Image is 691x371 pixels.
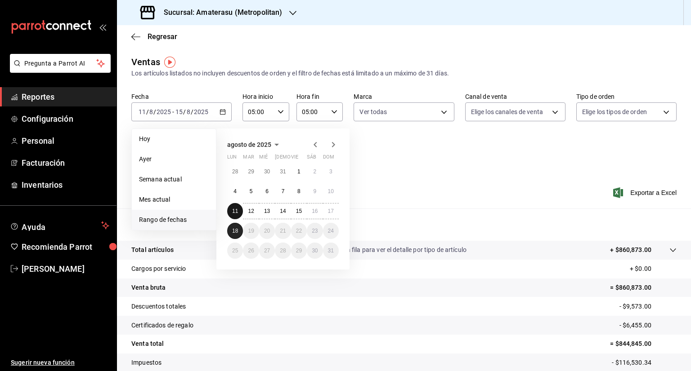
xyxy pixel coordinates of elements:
input: -- [175,108,183,115]
abbr: 8 de agosto de 2025 [297,188,301,194]
abbr: 5 de agosto de 2025 [250,188,253,194]
p: Da clic en la fila para ver el detalle por tipo de artículo [317,245,467,255]
span: / [146,108,149,115]
span: Ayuda [22,220,98,231]
button: 2 de agosto de 2025 [307,163,323,180]
label: Hora inicio [242,93,289,100]
p: Venta bruta [131,283,166,292]
button: 20 de agosto de 2025 [259,223,275,239]
button: Tooltip marker [164,57,175,68]
abbr: 4 de agosto de 2025 [233,188,237,194]
button: 17 de agosto de 2025 [323,203,339,219]
abbr: 9 de agosto de 2025 [313,188,316,194]
div: Los artículos listados no incluyen descuentos de orden y el filtro de fechas está limitado a un m... [131,69,677,78]
abbr: lunes [227,154,237,163]
span: Rango de fechas [139,215,209,225]
p: + $0.00 [630,264,677,274]
abbr: 31 de julio de 2025 [280,168,286,175]
span: Facturación [22,157,109,169]
p: Cargos por servicio [131,264,186,274]
button: open_drawer_menu [99,23,106,31]
button: 28 de agosto de 2025 [275,243,291,259]
button: 12 de agosto de 2025 [243,203,259,219]
button: 30 de agosto de 2025 [307,243,323,259]
abbr: 30 de julio de 2025 [264,168,270,175]
button: 11 de agosto de 2025 [227,203,243,219]
abbr: 11 de agosto de 2025 [232,208,238,214]
abbr: 17 de agosto de 2025 [328,208,334,214]
abbr: 27 de agosto de 2025 [264,247,270,254]
abbr: 26 de agosto de 2025 [248,247,254,254]
span: Regresar [148,32,177,41]
p: Resumen [131,219,677,230]
abbr: 7 de agosto de 2025 [282,188,285,194]
p: = $860,873.00 [610,283,677,292]
p: Impuestos [131,358,162,367]
abbr: 29 de julio de 2025 [248,168,254,175]
button: 18 de agosto de 2025 [227,223,243,239]
span: Sugerir nueva función [11,358,109,367]
abbr: 31 de agosto de 2025 [328,247,334,254]
input: -- [149,108,153,115]
p: - $6,455.00 [619,321,677,330]
p: Certificados de regalo [131,321,193,330]
button: agosto de 2025 [227,139,282,150]
span: [PERSON_NAME] [22,263,109,275]
abbr: 20 de agosto de 2025 [264,228,270,234]
abbr: 6 de agosto de 2025 [265,188,269,194]
button: Regresar [131,32,177,41]
span: Hoy [139,134,209,144]
a: Pregunta a Parrot AI [6,65,111,75]
abbr: domingo [323,154,334,163]
abbr: 28 de agosto de 2025 [280,247,286,254]
span: Semana actual [139,175,209,184]
button: Exportar a Excel [615,187,677,198]
span: / [153,108,156,115]
h3: Sucursal: Amaterasu (Metropolitan) [157,7,282,18]
button: 7 de agosto de 2025 [275,183,291,199]
button: 8 de agosto de 2025 [291,183,307,199]
button: 15 de agosto de 2025 [291,203,307,219]
abbr: 13 de agosto de 2025 [264,208,270,214]
button: 22 de agosto de 2025 [291,223,307,239]
button: 29 de agosto de 2025 [291,243,307,259]
abbr: 28 de julio de 2025 [232,168,238,175]
button: 29 de julio de 2025 [243,163,259,180]
button: 21 de agosto de 2025 [275,223,291,239]
button: 28 de julio de 2025 [227,163,243,180]
abbr: sábado [307,154,316,163]
label: Hora fin [296,93,343,100]
abbr: 23 de agosto de 2025 [312,228,318,234]
span: Elige los tipos de orden [582,107,647,116]
abbr: 2 de agosto de 2025 [313,168,316,175]
label: Tipo de orden [576,93,677,100]
abbr: 3 de agosto de 2025 [329,168,332,175]
button: 6 de agosto de 2025 [259,183,275,199]
input: -- [186,108,191,115]
p: + $860,873.00 [610,245,651,255]
span: / [191,108,193,115]
button: 1 de agosto de 2025 [291,163,307,180]
button: 16 de agosto de 2025 [307,203,323,219]
div: Ventas [131,55,160,69]
p: Total artículos [131,245,174,255]
span: Ayer [139,155,209,164]
span: Pregunta a Parrot AI [24,59,97,68]
button: 31 de julio de 2025 [275,163,291,180]
abbr: 30 de agosto de 2025 [312,247,318,254]
span: / [183,108,186,115]
span: agosto de 2025 [227,141,271,148]
abbr: 24 de agosto de 2025 [328,228,334,234]
button: 31 de agosto de 2025 [323,243,339,259]
abbr: miércoles [259,154,268,163]
span: Inventarios [22,179,109,191]
input: ---- [156,108,171,115]
input: ---- [193,108,209,115]
abbr: martes [243,154,254,163]
button: 9 de agosto de 2025 [307,183,323,199]
abbr: 29 de agosto de 2025 [296,247,302,254]
abbr: 16 de agosto de 2025 [312,208,318,214]
button: 3 de agosto de 2025 [323,163,339,180]
p: - $9,573.00 [619,302,677,311]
